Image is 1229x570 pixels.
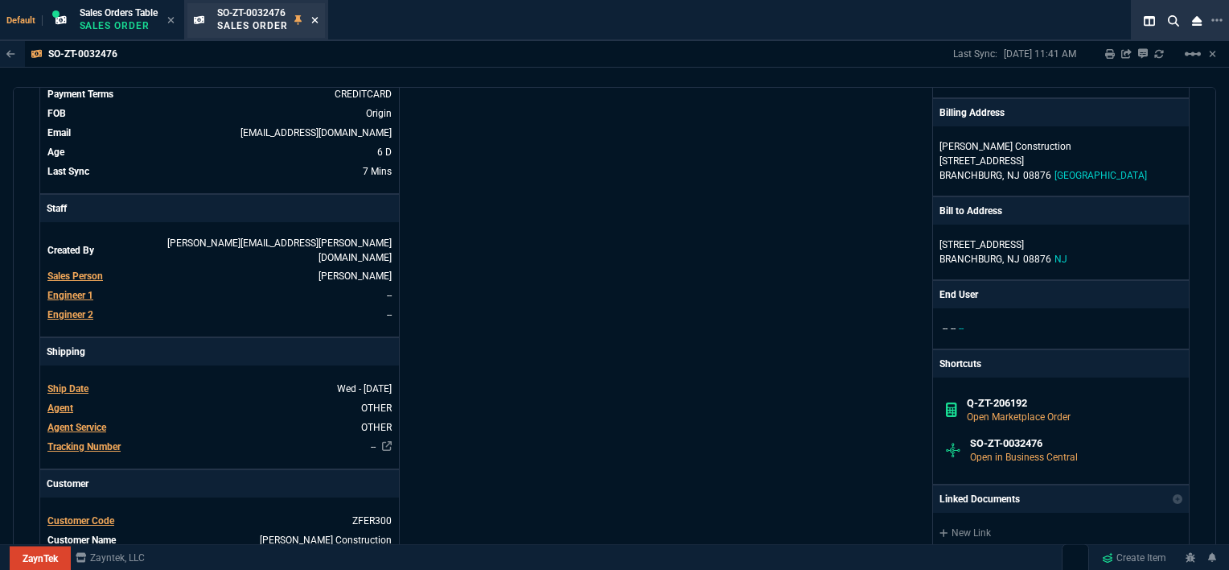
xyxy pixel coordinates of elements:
span: 9/22/25 => 11:41 AM [363,166,392,177]
p: Open Marketplace Order [967,410,1177,424]
p: Sales Order [217,19,288,32]
span: NJ [1054,254,1067,265]
tr: undefined [47,381,393,397]
p: [STREET_ADDRESS] [939,237,1182,252]
span: ROSS [319,271,392,282]
span: BRANCHBURG, [939,254,1004,265]
a: New Link [939,526,1182,540]
p: [PERSON_NAME] Construction [939,139,1094,154]
span: 08876 [1023,254,1051,265]
a: Hide Workbench [1209,47,1216,60]
span: CREDITCARD [335,89,392,100]
tr: undefined [47,400,393,416]
nx-icon: Close Workbench [1186,11,1208,31]
a: -- [371,441,376,452]
span: SO-ZT-0032476 [217,7,286,19]
span: Sales Orders Table [80,7,158,19]
tr: undefined [47,513,393,529]
p: Billing Address [939,105,1005,120]
span: FIONA.ROSSI@FORNIDA.COM [167,237,392,263]
span: Origin [366,108,392,119]
a: Ferreira Construction [260,535,392,546]
span: Ship Date [47,383,88,394]
span: Email [47,127,71,138]
span: -- [959,323,964,334]
tr: undefined [47,268,393,284]
span: 08876 [1023,170,1051,181]
tr: 9/22/25 => 11:41 AM [47,163,393,180]
tr: 9/16/25 => 7:00 PM [47,144,393,160]
p: Linked Documents [939,492,1020,506]
p: Customer [40,470,399,498]
p: Staff [40,195,399,222]
span: OTHER [361,422,392,433]
tr: undefined [47,532,393,548]
span: Payment Terms [47,89,113,100]
p: [DATE] 11:41 AM [1004,47,1076,60]
p: End User [939,287,978,302]
nx-icon: Close Tab [311,14,319,27]
nx-icon: Close Tab [167,14,175,27]
span: -- [951,323,956,334]
p: Shortcuts [933,350,1189,378]
span: -- [387,290,392,301]
p: SO-ZT-0032476 [48,47,117,60]
nx-icon: Back to Table [6,48,15,60]
a: Create Item [1095,546,1173,570]
span: [GEOGRAPHIC_DATA] [1054,170,1147,181]
nx-icon: Open New Tab [1211,13,1223,28]
span: NJ [1007,254,1020,265]
p: Last Sync: [953,47,1004,60]
mat-icon: Example home icon [1183,44,1202,64]
span: -- [387,309,392,320]
span: 9/16/25 => 7:00 PM [377,147,392,158]
h6: Q-ZT-206192 [967,397,1177,410]
tr: undefined [47,86,393,102]
p: Open in Business Central [970,450,1176,465]
tr: undefined [47,235,393,266]
span: BRANCHBURG, [939,170,1004,181]
span: Customer Name [47,535,116,546]
p: [STREET_ADDRESS] [939,154,1182,168]
span: NJ [1007,170,1020,181]
nx-icon: Split Panels [1137,11,1161,31]
tr: undefined [47,105,393,122]
tr: undefined [47,419,393,436]
tr: undefined [47,439,393,455]
span: OTHER [361,403,392,414]
nx-icon: Search [1161,11,1186,31]
tr: hferreira@ferreiraconstruction.com [47,125,393,141]
span: 2025-09-17T00:00:00.000Z [337,383,392,394]
p: Shipping [40,338,399,366]
span: Default [6,15,43,26]
span: Last Sync [47,166,89,177]
h6: SO-ZT-0032476 [970,437,1176,450]
p: Sales Order [80,19,158,32]
span: FOB [47,108,66,119]
span: hferreira@ferreiraconstruction.com [240,127,392,138]
span: ZFER300 [352,515,392,527]
a: msbcCompanyName [71,551,150,565]
span: -- [943,323,947,334]
span: Created By [47,245,94,256]
span: Age [47,147,64,158]
p: Bill to Address [939,204,1002,218]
